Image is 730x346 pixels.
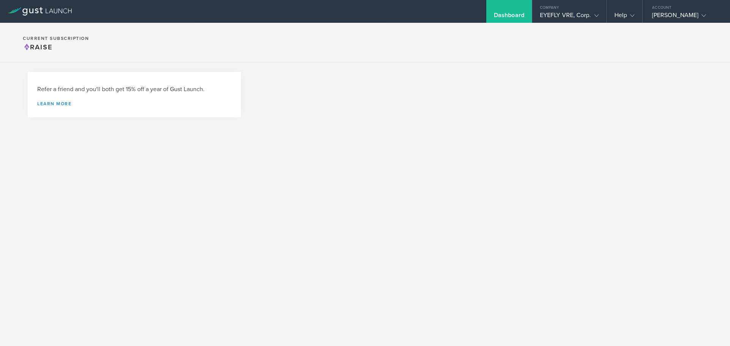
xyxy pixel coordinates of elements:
[692,310,730,346] iframe: Chat Widget
[652,11,717,23] div: [PERSON_NAME]
[540,11,599,23] div: EYEFLY VRE, Corp.
[614,11,635,23] div: Help
[494,11,524,23] div: Dashboard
